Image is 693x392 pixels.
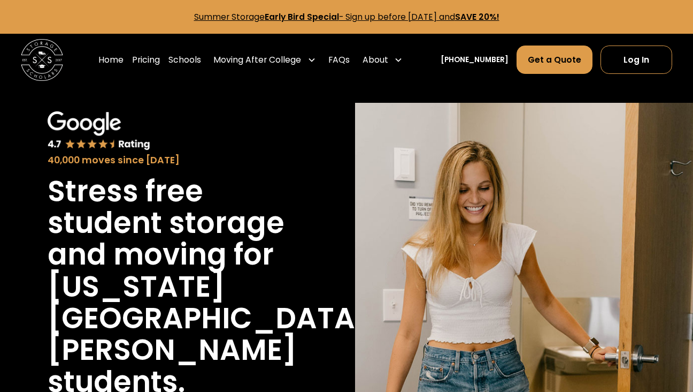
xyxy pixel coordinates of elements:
strong: Early Bird Special [265,11,339,22]
div: Moving After College [209,45,320,74]
div: About [358,45,407,74]
h1: [US_STATE][GEOGRAPHIC_DATA][PERSON_NAME] [48,271,369,366]
a: Summer StorageEarly Bird Special- Sign up before [DATE] andSAVE 20%! [194,11,499,22]
a: [PHONE_NUMBER] [441,55,509,66]
strong: SAVE 20%! [455,11,499,22]
img: Storage Scholars main logo [21,39,63,81]
img: Google 4.7 star rating [48,111,150,151]
a: Log In [600,46,672,74]
a: home [21,39,63,81]
div: About [363,54,388,66]
a: Home [98,45,124,74]
a: Get a Quote [517,46,592,74]
div: Moving After College [213,54,301,66]
a: Schools [168,45,201,74]
h1: Stress free student storage and moving for [48,176,291,271]
div: 40,000 moves since [DATE] [48,153,291,167]
a: FAQs [328,45,350,74]
a: Pricing [132,45,160,74]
